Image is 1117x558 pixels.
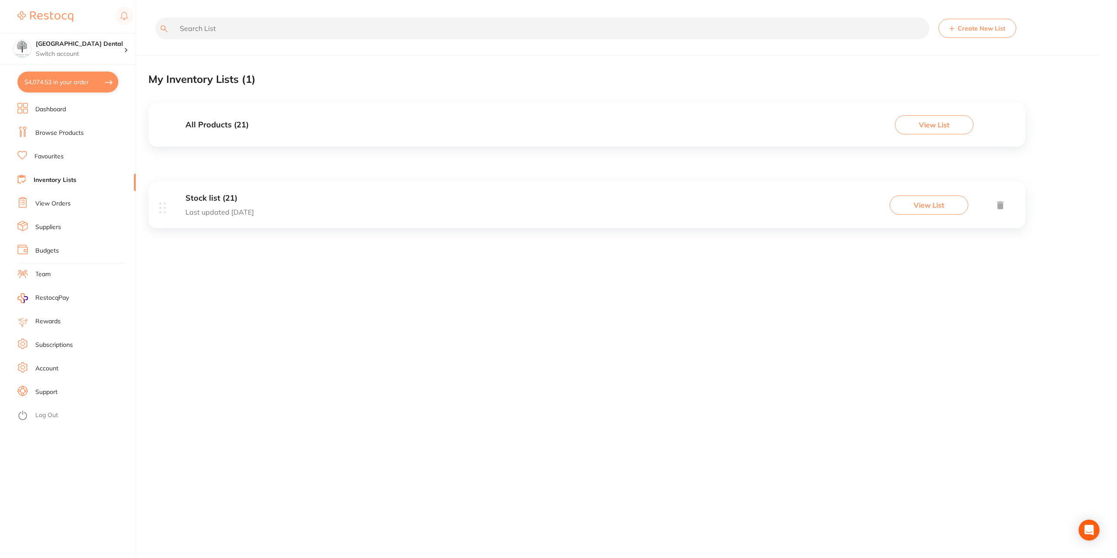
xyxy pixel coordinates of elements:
[890,195,968,215] button: View List
[14,40,31,58] img: Yeronga Park Dental
[895,115,973,134] button: View List
[35,105,66,114] a: Dashboard
[17,409,133,423] button: Log Out
[17,293,69,303] a: RestocqPay
[35,246,59,255] a: Budgets
[35,317,61,326] a: Rewards
[185,120,249,130] h3: All Products ( 21 )
[35,411,58,420] a: Log Out
[34,152,64,161] a: Favourites
[35,199,71,208] a: View Orders
[35,388,58,397] a: Support
[17,72,118,92] button: $4,074.53 in your order
[34,176,76,185] a: Inventory Lists
[17,7,73,27] a: Restocq Logo
[35,129,84,137] a: Browse Products
[35,270,51,279] a: Team
[17,11,73,22] img: Restocq Logo
[939,19,1016,38] button: Create New List
[35,294,69,302] span: RestocqPay
[148,73,256,86] h2: My Inventory Lists ( 1 )
[35,364,58,373] a: Account
[36,50,124,58] p: Switch account
[17,293,28,303] img: RestocqPay
[148,181,1025,235] div: Stock list (21)Last updated [DATE]View List
[1079,520,1100,541] div: Open Intercom Messenger
[35,341,73,349] a: Subscriptions
[185,194,254,203] h3: Stock list (21)
[185,208,254,216] p: Last updated [DATE]
[36,40,124,48] h4: Yeronga Park Dental
[35,223,61,232] a: Suppliers
[155,17,929,39] input: Search List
